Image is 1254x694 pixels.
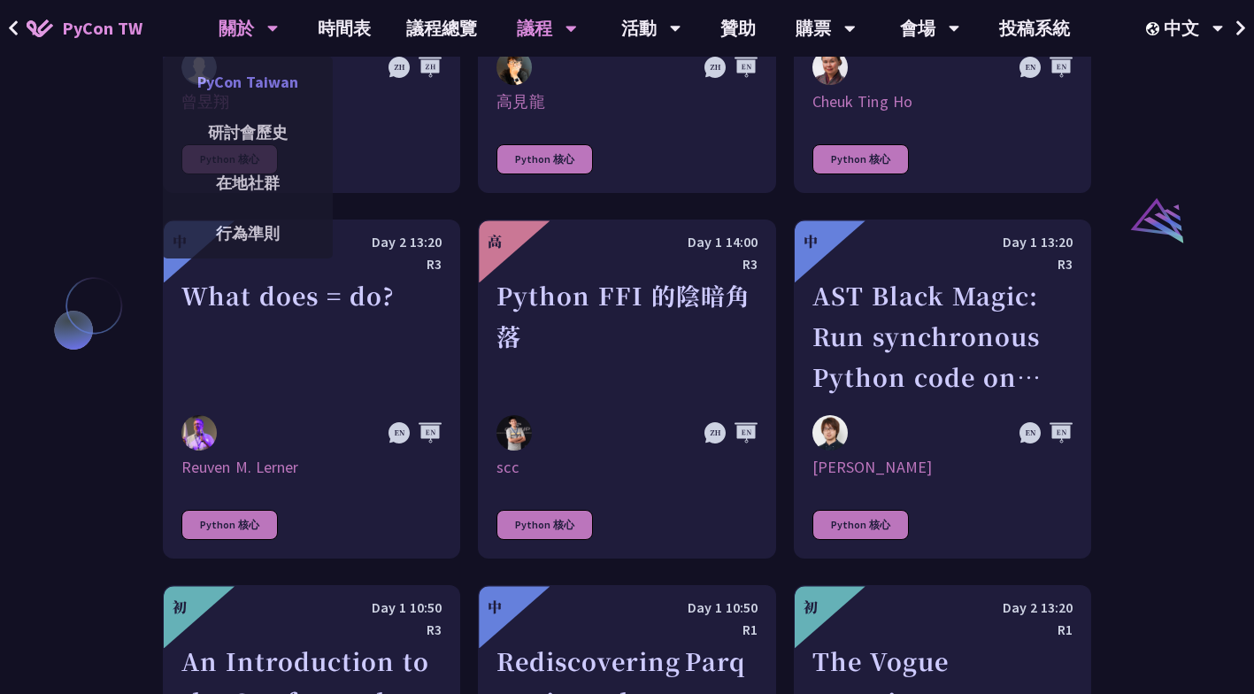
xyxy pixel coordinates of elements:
[163,220,460,559] a: 中 Day 2 13:20 R3 What does = do? Reuven M. Lerner Reuven M. Lerner Python 核心
[181,415,217,454] img: Reuven M. Lerner
[181,457,442,478] div: Reuven M. Lerner
[496,415,532,451] img: scc
[181,510,278,540] div: Python 核心
[496,597,757,619] div: Day 1 10:50
[181,275,442,397] div: What does = do?
[496,91,757,112] div: 高見龍
[496,231,757,253] div: Day 1 14:00
[163,112,333,153] a: 研討會歷史
[812,253,1073,275] div: R3
[812,597,1073,619] div: Day 2 13:20
[812,91,1073,112] div: Cheuk Ting Ho
[812,619,1073,641] div: R1
[27,19,53,37] img: Home icon of PyCon TW 2025
[1146,22,1164,35] img: Locale Icon
[496,619,757,641] div: R1
[163,212,333,254] a: 行為準則
[812,457,1073,478] div: [PERSON_NAME]
[163,61,333,103] a: PyCon Taiwan
[812,415,848,451] img: Yuichiro Tachibana
[496,275,757,397] div: Python FFI 的陰暗角落
[488,231,502,252] div: 高
[804,231,818,252] div: 中
[812,275,1073,397] div: AST Black Magic: Run synchronous Python code on asynchronous Pyodide
[496,457,757,478] div: scc
[181,619,442,641] div: R3
[812,144,909,174] div: Python 核心
[478,220,775,559] a: 高 Day 1 14:00 R3 Python FFI 的陰暗角落 scc scc Python 核心
[794,220,1091,559] a: 中 Day 1 13:20 R3 AST Black Magic: Run synchronous Python code on asynchronous Pyodide Yuichiro Ta...
[9,6,160,50] a: PyCon TW
[496,253,757,275] div: R3
[173,597,187,618] div: 初
[163,162,333,204] a: 在地社群
[181,597,442,619] div: Day 1 10:50
[812,50,848,85] img: Cheuk Ting Ho
[496,144,593,174] div: Python 核心
[812,231,1073,253] div: Day 1 13:20
[804,597,818,618] div: 初
[812,510,909,540] div: Python 核心
[496,50,532,85] img: 高見龍
[488,597,502,618] div: 中
[496,510,593,540] div: Python 核心
[181,253,442,275] div: R3
[62,15,142,42] span: PyCon TW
